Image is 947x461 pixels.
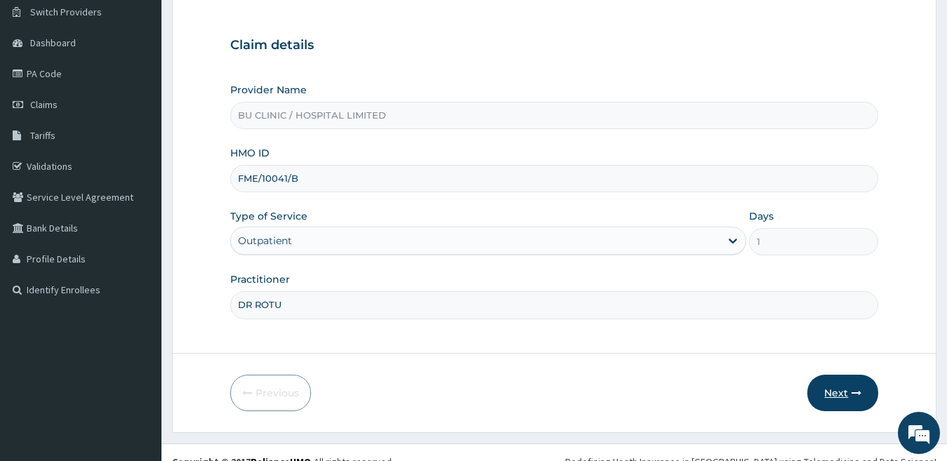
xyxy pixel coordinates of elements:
span: Claims [30,98,58,111]
input: Enter Name [230,291,879,319]
div: Outpatient [238,234,292,248]
div: Chat with us now [73,79,236,97]
textarea: Type your message and hit 'Enter' [7,309,267,359]
label: Practitioner [230,272,290,286]
span: We're online! [81,140,194,281]
span: Tariffs [30,129,55,142]
label: HMO ID [230,146,270,160]
span: Switch Providers [30,6,102,18]
label: Days [749,209,774,223]
img: d_794563401_company_1708531726252_794563401 [26,70,57,105]
div: Minimize live chat window [230,7,264,41]
span: Dashboard [30,36,76,49]
button: Next [807,375,878,411]
h3: Claim details [230,38,879,53]
label: Provider Name [230,83,307,97]
input: Enter HMO ID [230,165,879,192]
label: Type of Service [230,209,307,223]
button: Previous [230,375,311,411]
